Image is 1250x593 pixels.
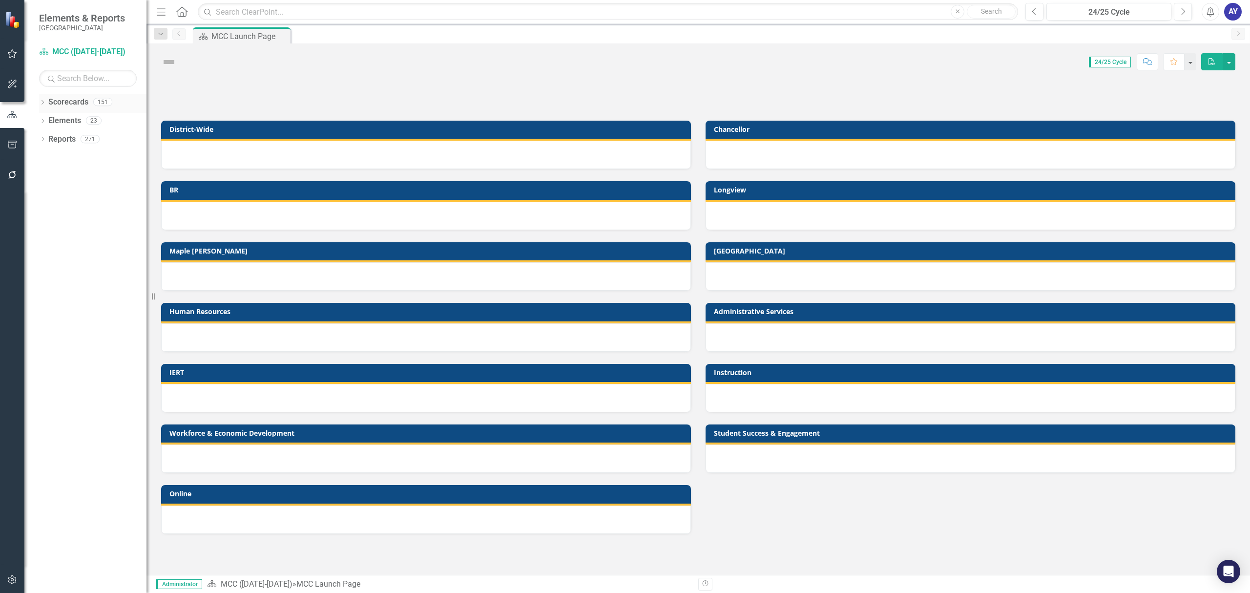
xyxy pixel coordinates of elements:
[221,579,292,589] a: MCC ([DATE]-[DATE])
[169,186,686,193] h3: BR
[161,54,177,70] img: Not Defined
[39,46,137,58] a: MCC ([DATE]-[DATE])
[981,7,1002,15] span: Search
[48,115,81,127] a: Elements
[169,369,686,376] h3: IERT
[169,247,686,254] h3: Maple [PERSON_NAME]
[169,126,686,133] h3: District-Wide
[714,126,1230,133] h3: Chancellor
[39,24,125,32] small: [GEOGRAPHIC_DATA]
[198,3,1018,21] input: Search ClearPoint...
[1217,560,1240,583] div: Open Intercom Messenger
[1046,3,1171,21] button: 24/25 Cycle
[39,70,137,87] input: Search Below...
[1050,6,1168,18] div: 24/25 Cycle
[714,247,1230,254] h3: [GEOGRAPHIC_DATA]
[211,30,288,42] div: MCC Launch Page
[81,135,100,143] div: 271
[1224,3,1242,21] button: AY
[5,11,22,28] img: ClearPoint Strategy
[207,579,691,590] div: »
[48,97,88,108] a: Scorecards
[714,308,1230,315] h3: Administrative Services
[296,579,360,589] div: MCC Launch Page
[156,579,202,589] span: Administrator
[86,117,102,125] div: 23
[967,5,1016,19] button: Search
[93,98,112,106] div: 151
[714,369,1230,376] h3: Instruction
[48,134,76,145] a: Reports
[1089,57,1131,67] span: 24/25 Cycle
[169,308,686,315] h3: Human Resources
[169,490,686,497] h3: Online
[169,429,686,437] h3: Workforce & Economic Development
[714,429,1230,437] h3: Student Success & Engagement
[714,186,1230,193] h3: Longview
[39,12,125,24] span: Elements & Reports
